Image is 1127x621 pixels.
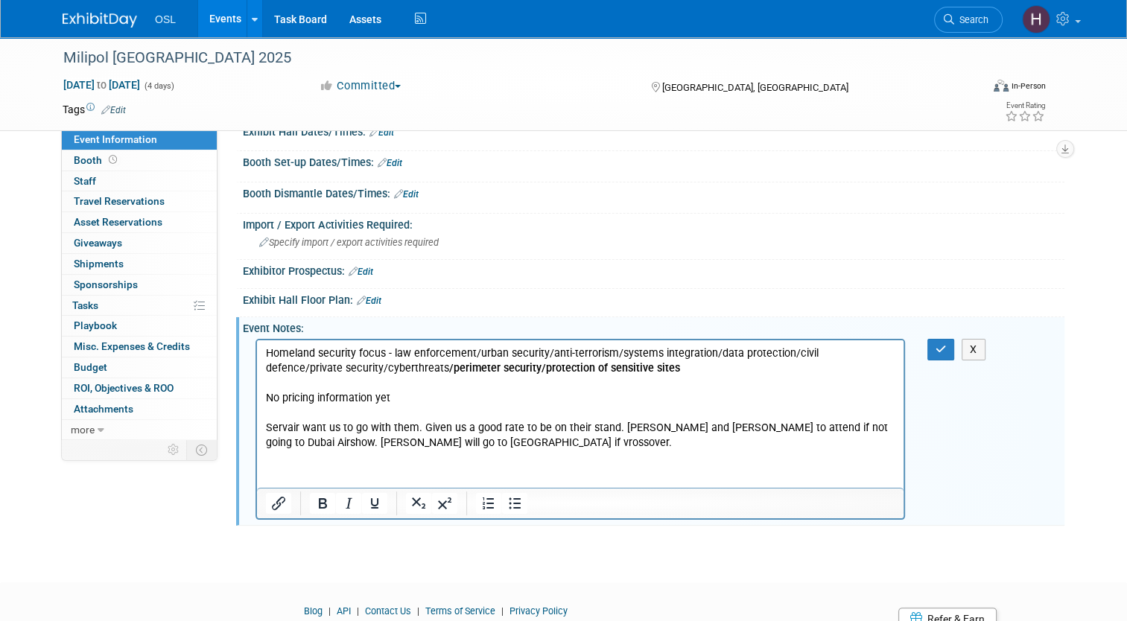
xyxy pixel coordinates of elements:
[62,357,217,378] a: Budget
[62,296,217,316] a: Tasks
[425,605,495,617] a: Terms of Service
[74,382,174,394] span: ROI, Objectives & ROO
[476,493,501,514] button: Numbered list
[243,151,1064,171] div: Booth Set-up Dates/Times:
[1005,102,1045,109] div: Event Rating
[62,316,217,336] a: Playbook
[62,420,217,440] a: more
[101,105,126,115] a: Edit
[74,237,122,249] span: Giveaways
[62,399,217,419] a: Attachments
[62,254,217,274] a: Shipments
[365,605,411,617] a: Contact Us
[143,81,174,91] span: (4 days)
[406,493,431,514] button: Subscript
[962,339,985,360] button: X
[243,182,1064,202] div: Booth Dismantle Dates/Times:
[243,289,1064,308] div: Exhibit Hall Floor Plan:
[161,440,187,459] td: Personalize Event Tab Strip
[369,127,394,138] a: Edit
[362,493,387,514] button: Underline
[95,79,109,91] span: to
[259,237,439,248] span: Specify import / export activities required
[502,493,527,514] button: Bullet list
[74,319,117,331] span: Playbook
[62,191,217,211] a: Travel Reservations
[325,605,334,617] span: |
[63,78,141,92] span: [DATE] [DATE]
[74,154,120,166] span: Booth
[74,361,107,373] span: Budget
[62,233,217,253] a: Giveaways
[74,258,124,270] span: Shipments
[74,175,96,187] span: Staff
[394,189,419,200] a: Edit
[58,45,962,71] div: Milipol [GEOGRAPHIC_DATA] 2025
[353,605,363,617] span: |
[62,337,217,357] a: Misc. Expenses & Credits
[304,605,323,617] a: Blog
[243,214,1064,232] div: Import / Export Activities Required:
[74,216,162,228] span: Asset Reservations
[432,493,457,514] button: Superscript
[257,340,904,488] iframe: Rich Text Area
[901,77,1046,100] div: Event Format
[310,493,335,514] button: Bold
[63,102,126,117] td: Tags
[934,7,1003,33] a: Search
[314,78,407,94] button: Committed
[62,130,217,150] a: Event Information
[243,317,1064,336] div: Event Notes:
[1022,5,1050,34] img: Harry Pratt
[74,133,157,145] span: Event Information
[74,278,138,290] span: Sponsorships
[74,340,190,352] span: Misc. Expenses & Credits
[187,440,218,459] td: Toggle Event Tabs
[63,13,137,28] img: ExhibitDay
[498,605,507,617] span: |
[954,14,988,25] span: Search
[994,80,1009,92] img: Format-Inperson.png
[72,299,98,311] span: Tasks
[155,13,176,25] span: OSL
[62,378,217,398] a: ROI, Objectives & ROO
[357,296,381,306] a: Edit
[62,171,217,191] a: Staff
[74,195,165,207] span: Travel Reservations
[62,150,217,171] a: Booth
[62,275,217,295] a: Sponsorships
[413,605,423,617] span: |
[337,605,351,617] a: API
[74,403,133,415] span: Attachments
[1011,80,1046,92] div: In-Person
[71,424,95,436] span: more
[378,158,402,168] a: Edit
[106,154,120,165] span: Booth not reserved yet
[62,212,217,232] a: Asset Reservations
[243,260,1064,279] div: Exhibitor Prospectus:
[662,82,848,93] span: [GEOGRAPHIC_DATA], [GEOGRAPHIC_DATA]
[266,493,291,514] button: Insert/edit link
[336,493,361,514] button: Italic
[509,605,568,617] a: Privacy Policy
[349,267,373,277] a: Edit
